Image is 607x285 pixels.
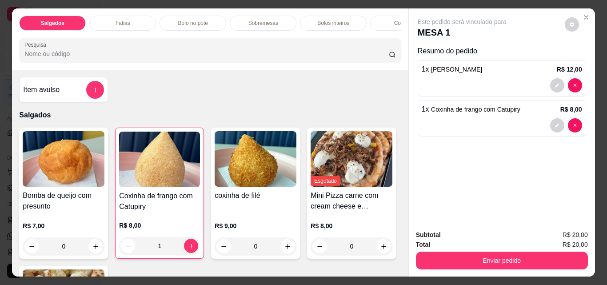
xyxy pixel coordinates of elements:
[422,104,520,115] p: 1 x
[184,239,198,253] button: increase-product-quantity
[579,10,593,24] button: Close
[311,190,392,212] h4: Mini Pizza carne com cream cheese e mussarela
[568,78,582,92] button: decrease-product-quantity
[23,190,104,212] h4: Bomba de queijo com presunto
[565,17,579,32] button: decrease-product-quantity
[24,239,39,253] button: decrease-product-quantity
[563,230,588,240] span: R$ 20,00
[394,20,413,27] p: Cookies
[550,118,564,132] button: decrease-product-quantity
[431,106,520,113] span: Coxinha de frango com Catupiry
[416,241,430,248] strong: Total
[121,239,135,253] button: decrease-product-quantity
[116,20,130,27] p: Fatias
[311,176,340,186] span: Esgotado
[563,240,588,249] span: R$ 20,00
[23,221,104,230] p: R$ 7,00
[119,191,200,212] h4: Coxinha de frango com Catupiry
[550,78,564,92] button: decrease-product-quantity
[248,20,278,27] p: Sobremesas
[119,221,200,230] p: R$ 8,00
[376,239,391,253] button: increase-product-quantity
[416,231,441,238] strong: Subtotal
[216,239,231,253] button: decrease-product-quantity
[178,20,208,27] p: Bolo no pote
[19,110,401,120] p: Salgados
[23,131,104,187] img: product-image
[568,118,582,132] button: decrease-product-quantity
[317,20,349,27] p: Bolos inteiros
[215,190,296,201] h4: coxinha de filé
[215,131,296,187] img: product-image
[311,131,392,187] img: product-image
[422,64,483,75] p: 1 x
[24,41,49,48] label: Pesquisa
[23,84,60,95] h4: Item avulso
[418,26,507,39] p: MESA 1
[119,132,200,187] img: product-image
[215,221,296,230] p: R$ 9,00
[311,221,392,230] p: R$ 8,00
[418,46,586,56] p: Resumo do pedido
[560,105,582,114] p: R$ 8,00
[86,81,104,99] button: add-separate-item
[431,66,482,73] span: [PERSON_NAME]
[557,65,582,74] p: R$ 12,00
[280,239,295,253] button: increase-product-quantity
[418,17,507,26] p: Este pedido será vinculado para
[41,20,64,27] p: Salgados
[88,239,103,253] button: increase-product-quantity
[416,252,588,269] button: Enviar pedido
[312,239,327,253] button: decrease-product-quantity
[24,49,389,58] input: Pesquisa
